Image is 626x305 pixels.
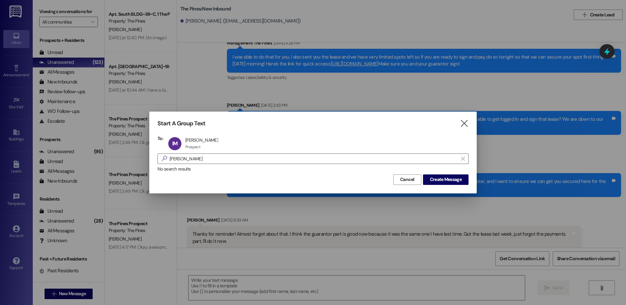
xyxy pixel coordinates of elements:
[159,155,170,162] i: 
[170,154,458,163] input: Search for any contact or apartment
[461,156,465,161] i: 
[172,140,177,147] span: IM
[460,120,469,127] i: 
[157,135,163,141] h3: To:
[458,154,468,164] button: Clear text
[393,174,421,185] button: Cancel
[430,176,462,183] span: Create Message
[185,137,218,143] div: [PERSON_NAME]
[185,144,200,150] div: Prospect
[157,166,469,172] div: No search results
[400,176,414,183] span: Cancel
[423,174,469,185] button: Create Message
[157,120,205,127] h3: Start A Group Text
